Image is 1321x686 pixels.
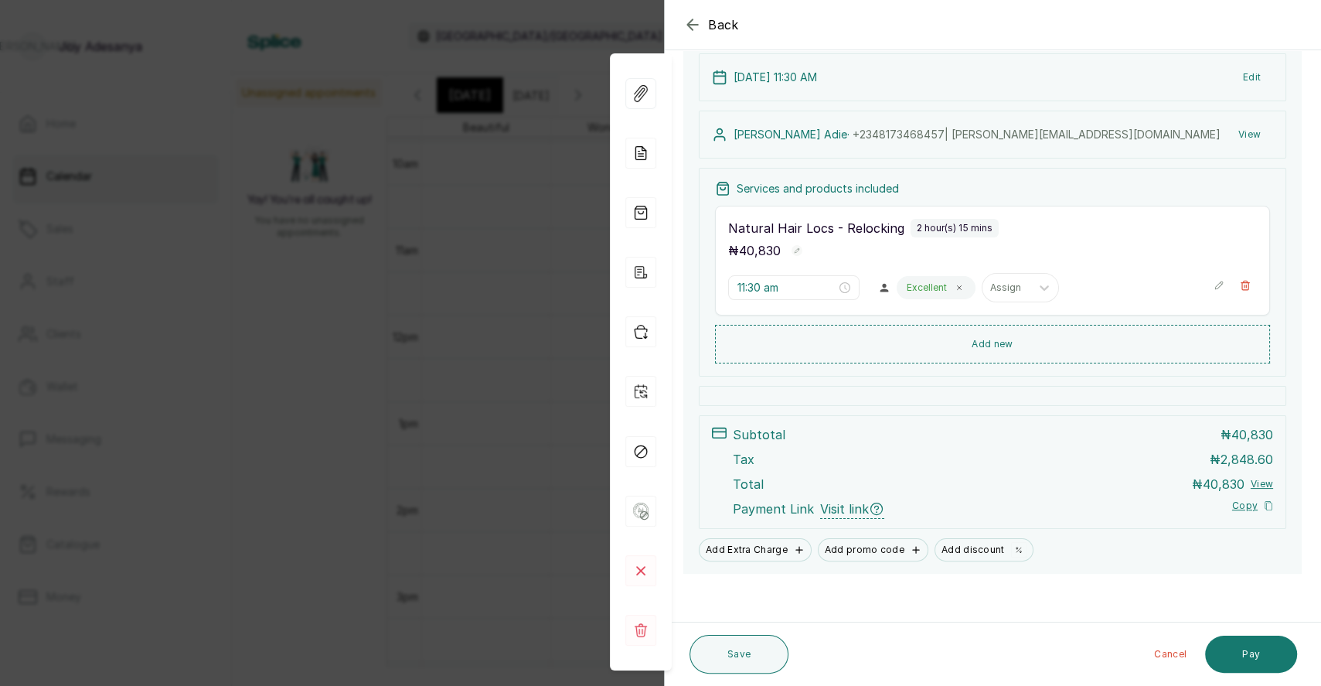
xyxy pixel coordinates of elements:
[1142,636,1199,673] button: Cancel
[708,15,739,34] span: Back
[1232,500,1273,512] button: Copy
[1221,425,1273,444] p: ₦
[715,325,1270,363] button: Add new
[1210,450,1273,469] p: ₦
[1203,476,1244,492] span: 40,830
[1221,452,1273,467] span: 2,848.60
[820,500,884,519] span: Visit link
[734,127,1221,142] p: [PERSON_NAME] Adie ·
[728,219,904,237] p: Natural Hair Locs - Relocking
[1226,121,1273,148] button: View
[1251,478,1273,490] button: View
[1231,427,1273,442] span: 40,830
[1231,63,1273,91] button: Edit
[734,70,817,85] p: [DATE] 11:30 AM
[683,15,739,34] button: Back
[699,538,812,561] button: Add Extra Charge
[733,450,754,469] p: Tax
[818,538,928,561] button: Add promo code
[737,279,836,296] input: Select time
[853,128,1221,141] span: +234 8173468457 | [PERSON_NAME][EMAIL_ADDRESS][DOMAIN_NAME]
[737,181,899,196] p: Services and products included
[1205,636,1297,673] button: Pay
[728,241,781,260] p: ₦
[739,243,781,258] span: 40,830
[1192,475,1244,493] p: ₦
[733,475,764,493] p: Total
[917,222,992,234] p: 2 hour(s) 15 mins
[733,425,785,444] p: Subtotal
[733,500,814,519] span: Payment Link
[935,538,1033,561] button: Add discount
[907,282,947,294] p: Excellent
[689,635,788,674] button: Save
